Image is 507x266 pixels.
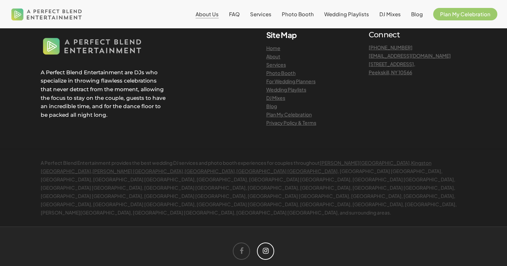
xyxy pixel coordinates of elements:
a: [PHONE_NUMBER] [369,44,412,50]
a: Photo Booth [282,11,314,17]
a: About [266,53,280,59]
a: Plan My Celebration [266,111,312,117]
a: Home [266,45,280,51]
a: Plan My Celebration [433,11,497,17]
a: Services [250,11,271,17]
a: Blog [266,103,277,109]
a: For Wedding Planners [266,78,316,84]
b: Site Map [266,30,297,40]
span: Plan My Celebration [440,11,490,17]
img: A Perfect Blend Entertainment [10,3,84,26]
h4: Connect [369,30,467,40]
a: [GEOGRAPHIC_DATA] [GEOGRAPHIC_DATA] [236,168,338,174]
a: [PERSON_NAME][GEOGRAPHIC_DATA] [320,160,410,166]
a: Wedding Playlists [266,86,306,93]
a: About Us [196,11,219,17]
a: FAQ [229,11,240,17]
span: A Perfect Blend Entertainment provides the best wedding DJ services and photo booth experiences f... [41,160,457,216]
a: Photo Booth [266,70,296,76]
a: DJ Mixes [379,11,401,17]
a: [EMAIL_ADDRESS][DOMAIN_NAME] [369,53,451,59]
a: DJ Mixes [266,95,285,101]
p: A Perfect Blend Entertainment are DJs who specialize in throwing flawless celebrations that never... [41,68,168,120]
a: [STREET_ADDRESS],Peekskill, NY 10566 [369,61,415,75]
a: [GEOGRAPHIC_DATA] [185,168,235,174]
a: Wedding Playlists [324,11,369,17]
a: Services [266,61,286,68]
a: [PERSON_NAME] [GEOGRAPHIC_DATA] [92,168,183,174]
a: Blog [411,11,423,17]
a: Privacy Policy & Terms [266,120,316,126]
